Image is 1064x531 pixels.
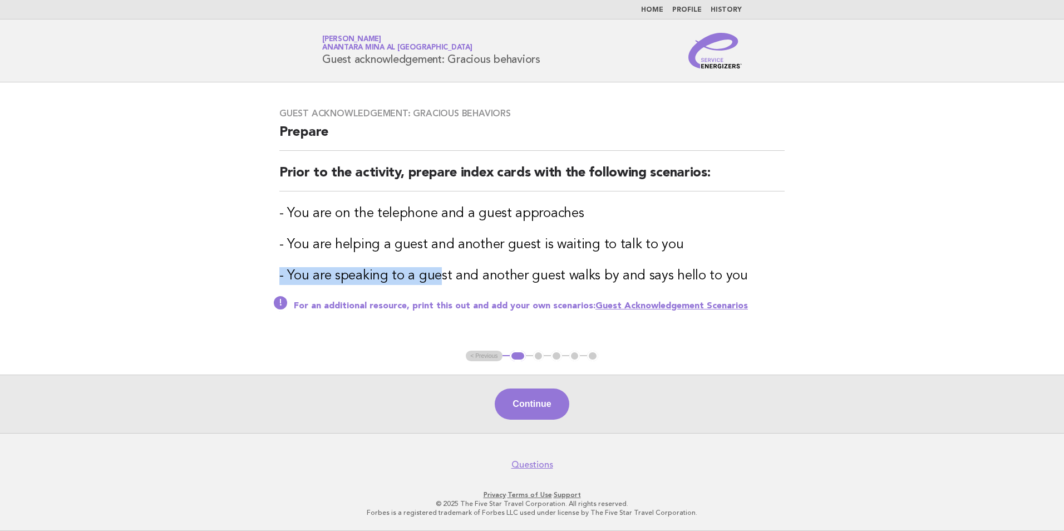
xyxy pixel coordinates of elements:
a: Terms of Use [508,491,552,499]
h3: Guest acknowledgement: Gracious behaviors [279,108,785,119]
img: Service Energizers [688,33,742,68]
p: · · [191,490,873,499]
h3: - You are helping a guest and another guest is waiting to talk to you [279,236,785,254]
p: © 2025 The Five Star Travel Corporation. All rights reserved. [191,499,873,508]
a: History [711,7,742,13]
p: Forbes is a registered trademark of Forbes LLC used under license by The Five Star Travel Corpora... [191,508,873,517]
a: [PERSON_NAME]Anantara Mina al [GEOGRAPHIC_DATA] [322,36,472,51]
h3: - You are on the telephone and a guest approaches [279,205,785,223]
p: For an additional resource, print this out and add your own scenarios: [294,301,785,312]
button: Continue [495,389,569,420]
button: 1 [510,351,526,362]
h2: Prior to the activity, prepare index cards with the following scenarios: [279,164,785,191]
a: Questions [511,459,553,470]
a: Privacy [484,491,506,499]
h3: - You are speaking to a guest and another guest walks by and says hello to you [279,267,785,285]
h1: Guest acknowledgement: Gracious behaviors [322,36,540,65]
a: Home [641,7,663,13]
a: Support [554,491,581,499]
h2: Prepare [279,124,785,151]
a: Guest Acknowledgement Scenarios [595,302,748,311]
span: Anantara Mina al [GEOGRAPHIC_DATA] [322,45,472,52]
a: Profile [672,7,702,13]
